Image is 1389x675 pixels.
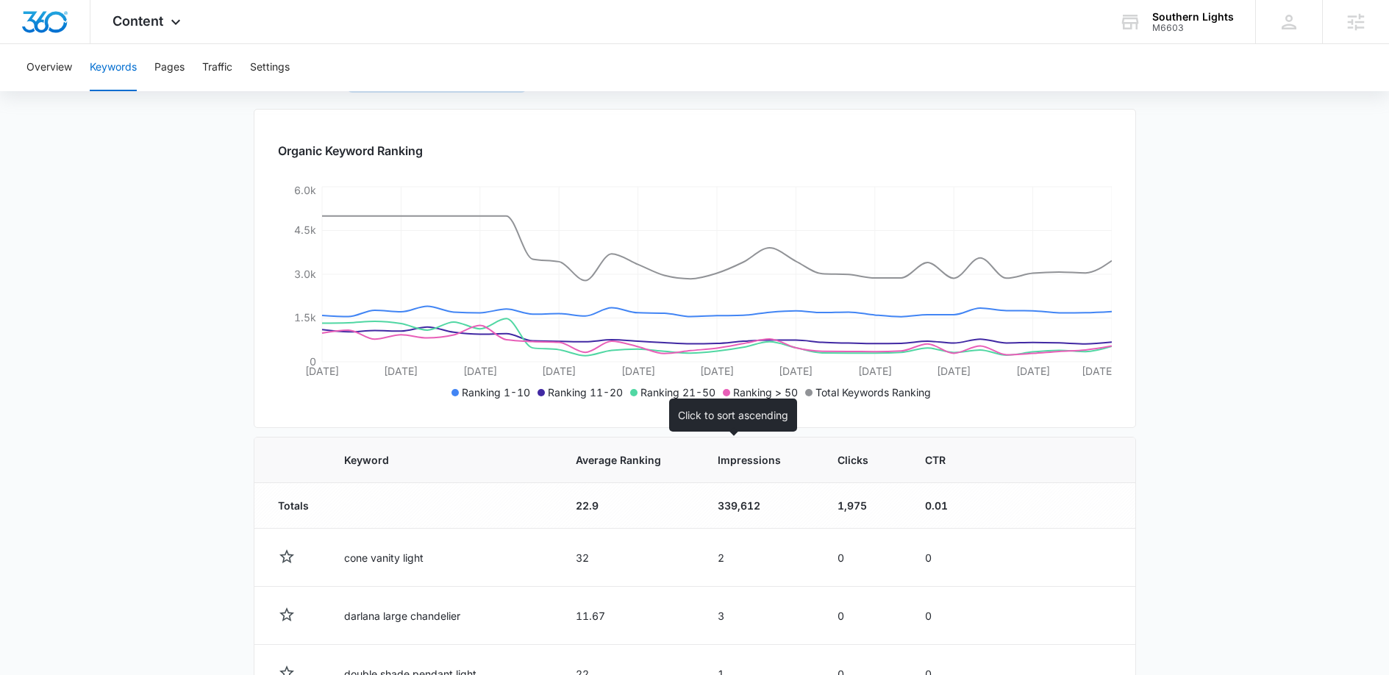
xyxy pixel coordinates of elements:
td: 0.01 [907,483,985,529]
td: 0 [907,529,985,587]
tspan: 6.0k [294,184,316,196]
tspan: [DATE] [305,365,339,377]
td: 22.9 [558,483,700,529]
tspan: [DATE] [621,365,654,377]
td: 3 [700,587,820,645]
tspan: 4.5k [294,224,316,236]
tspan: [DATE] [937,365,971,377]
td: 0 [820,587,907,645]
td: 0 [907,587,985,645]
tspan: [DATE] [857,365,891,377]
span: Clicks [838,452,868,468]
tspan: 3.0k [294,268,316,280]
button: Keywords [90,44,137,91]
span: Total Keywords Ranking [815,386,931,399]
td: darlana large chandelier [326,587,558,645]
tspan: [DATE] [1015,365,1049,377]
tspan: [DATE] [700,365,734,377]
tspan: [DATE] [463,365,496,377]
span: Ranking 21-50 [640,386,715,399]
td: cone vanity light [326,529,558,587]
span: CTR [925,452,946,468]
span: Keyword [344,452,519,468]
span: Ranking 11-20 [548,386,623,399]
td: 32 [558,529,700,587]
td: 1,975 [820,483,907,529]
button: Pages [154,44,185,91]
tspan: [DATE] [384,365,418,377]
button: Overview [26,44,72,91]
span: Impressions [718,452,781,468]
td: 2 [700,529,820,587]
button: Settings [250,44,290,91]
span: Ranking 1-10 [462,386,530,399]
td: Totals [254,483,326,529]
tspan: 0 [310,355,316,368]
tspan: [DATE] [542,365,576,377]
tspan: [DATE] [1081,365,1115,377]
tspan: [DATE] [779,365,813,377]
tspan: 1.5k [294,311,316,324]
button: Traffic [202,44,232,91]
td: 0 [820,529,907,587]
h2: Organic Keyword Ranking [278,142,1112,160]
div: account name [1152,11,1234,23]
td: 11.67 [558,587,700,645]
div: Click to sort ascending [669,399,797,432]
span: Ranking > 50 [733,386,798,399]
div: account id [1152,23,1234,33]
span: Average Ranking [576,452,661,468]
td: 339,612 [700,483,820,529]
span: Content [113,13,163,29]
